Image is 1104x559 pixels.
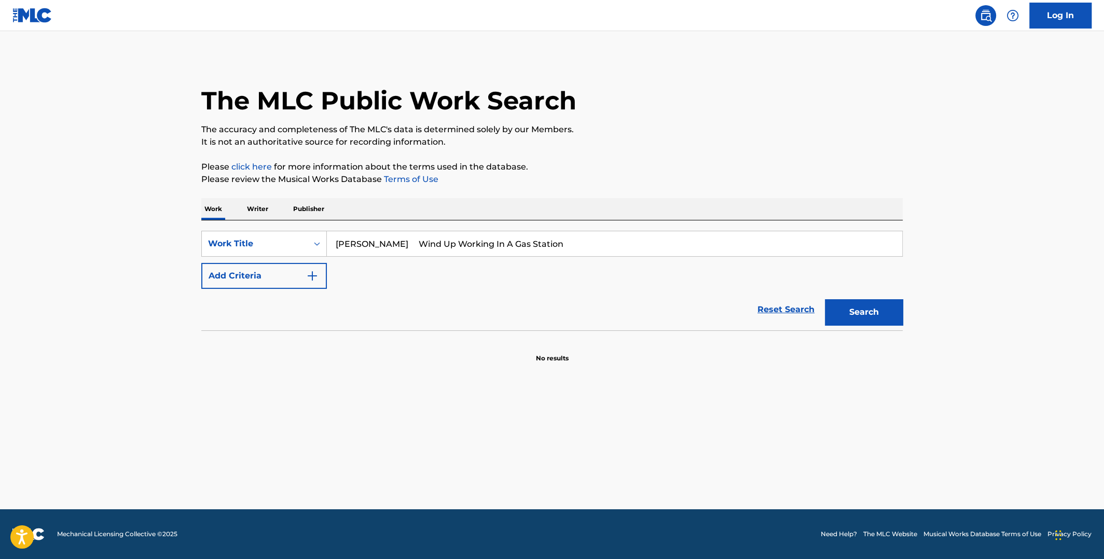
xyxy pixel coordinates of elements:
a: Privacy Policy [1047,529,1092,539]
p: Work [201,198,225,220]
button: Add Criteria [201,263,327,289]
h1: The MLC Public Work Search [201,85,576,116]
img: help [1006,9,1019,22]
img: logo [12,528,45,540]
img: search [979,9,992,22]
a: The MLC Website [863,529,917,539]
a: Reset Search [752,298,820,321]
div: Help [1002,5,1023,26]
a: Terms of Use [382,174,438,184]
p: No results [536,341,569,363]
a: Musical Works Database Terms of Use [923,529,1041,539]
button: Search [825,299,903,325]
img: 9d2ae6d4665cec9f34b9.svg [306,270,319,282]
p: The accuracy and completeness of The MLC's data is determined solely by our Members. [201,123,903,136]
p: Writer [244,198,271,220]
p: It is not an authoritative source for recording information. [201,136,903,148]
div: Drag [1055,520,1061,551]
a: click here [231,162,272,172]
div: Work Title [208,237,301,250]
a: Need Help? [821,529,857,539]
p: Publisher [290,198,327,220]
form: Search Form [201,231,903,330]
p: Please for more information about the terms used in the database. [201,161,903,173]
a: Public Search [975,5,996,26]
iframe: Chat Widget [1052,509,1104,559]
a: Log In [1029,3,1092,29]
img: MLC Logo [12,8,52,23]
p: Please review the Musical Works Database [201,173,903,186]
span: Mechanical Licensing Collective © 2025 [57,529,177,539]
